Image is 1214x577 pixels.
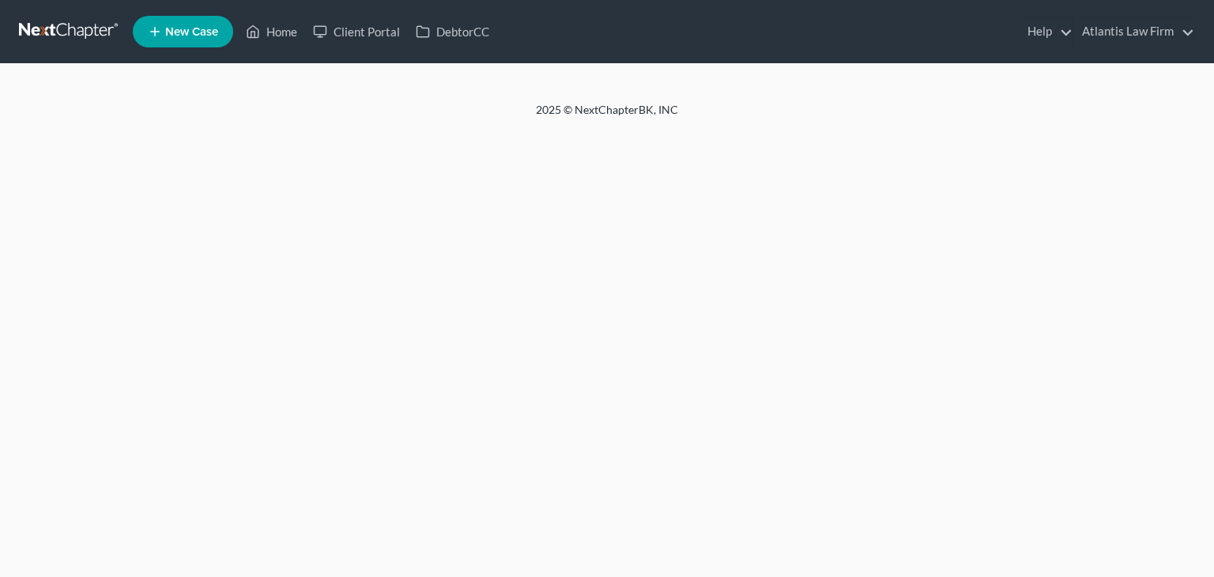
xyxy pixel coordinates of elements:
a: Help [1020,17,1073,46]
a: DebtorCC [408,17,497,46]
a: Atlantis Law Firm [1074,17,1194,46]
new-legal-case-button: New Case [133,16,233,47]
a: Home [238,17,305,46]
div: 2025 © NextChapterBK, INC [156,102,1058,130]
a: Client Portal [305,17,408,46]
